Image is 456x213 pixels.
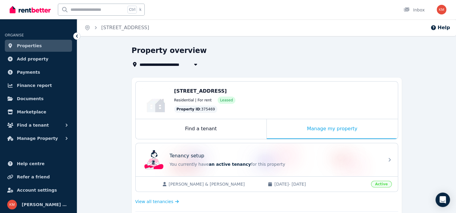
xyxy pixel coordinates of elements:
span: Account settings [17,187,57,194]
a: View all tenancies [135,199,179,205]
a: Refer a friend [5,171,72,183]
span: Help centre [17,160,45,167]
span: Ctrl [127,6,137,14]
a: Properties [5,40,72,52]
span: [PERSON_NAME] & [PERSON_NAME] [169,181,262,187]
span: View all tenancies [135,199,173,205]
p: You currently have for this property [170,161,381,167]
img: RentBetter [10,5,51,14]
nav: Breadcrumb [77,19,156,36]
span: Payments [17,69,40,76]
div: Find a tenant [136,119,266,139]
a: Add property [5,53,72,65]
button: Manage Property [5,132,72,144]
span: Properties [17,42,42,49]
span: Add property [17,55,49,63]
a: Finance report [5,79,72,91]
a: Help centre [5,158,72,170]
h1: Property overview [132,46,207,55]
span: [STREET_ADDRESS] [174,88,227,94]
span: Find a tenant [17,122,49,129]
span: Leased [220,98,233,103]
span: [PERSON_NAME] & [PERSON_NAME] [22,201,70,208]
a: Account settings [5,184,72,196]
div: : 375469 [174,106,218,113]
span: an active tenancy [209,162,251,167]
span: Documents [17,95,44,102]
span: Manage Property [17,135,58,142]
button: Find a tenant [5,119,72,131]
img: Tenancy setup [144,150,164,169]
img: Karen & Michael Greenfield [437,5,446,14]
span: Active [371,181,392,187]
span: Residential | For rent [174,98,212,103]
a: Payments [5,66,72,78]
a: [STREET_ADDRESS] [101,25,149,30]
img: Karen & Michael Greenfield [7,200,17,209]
a: Tenancy setupTenancy setupYou currently havean active tenancyfor this property [136,143,398,176]
button: Help [430,24,450,31]
span: k [139,7,141,12]
div: Open Intercom Messenger [436,193,450,207]
p: Tenancy setup [170,152,204,159]
a: Documents [5,93,72,105]
span: Property ID [177,107,200,112]
span: Finance report [17,82,52,89]
span: Marketplace [17,108,46,116]
div: Inbox [404,7,425,13]
span: Refer a friend [17,173,50,181]
span: [DATE] - [DATE] [274,181,367,187]
a: Marketplace [5,106,72,118]
span: ORGANISE [5,33,24,37]
div: Manage my property [267,119,398,139]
